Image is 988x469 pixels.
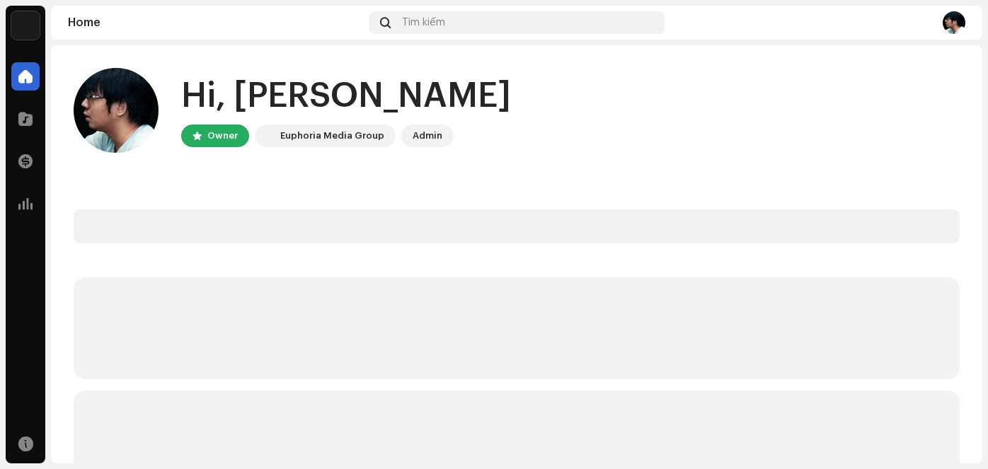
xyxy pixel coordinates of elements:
div: Owner [207,127,238,144]
div: Home [68,17,363,28]
div: Euphoria Media Group [280,127,384,144]
font: Tìm kiếm [402,18,445,28]
img: 122b065b-faad-477d-aa49-74c70dd18859 [943,11,965,34]
img: de0d2825-999c-4937-b35a-9adca56ee094 [258,127,275,144]
img: de0d2825-999c-4937-b35a-9adca56ee094 [11,11,40,40]
div: Hi, [PERSON_NAME] [181,74,511,119]
img: 122b065b-faad-477d-aa49-74c70dd18859 [74,68,159,153]
div: Admin [413,127,442,144]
